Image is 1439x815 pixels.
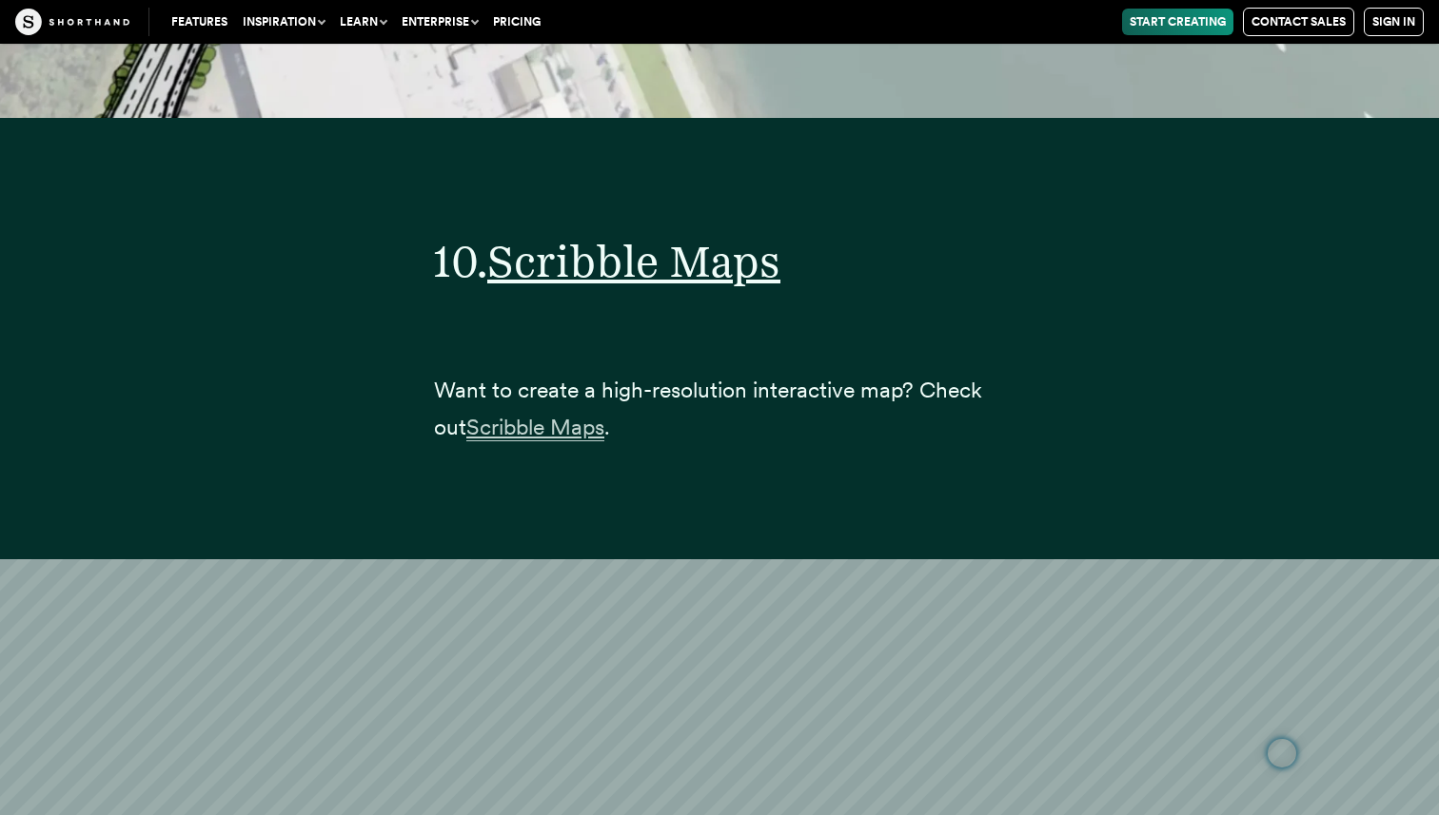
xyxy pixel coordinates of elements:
[1243,8,1354,36] a: Contact Sales
[1364,8,1424,36] a: Sign in
[466,414,604,440] a: Scribble Maps
[394,9,485,35] button: Enterprise
[164,9,235,35] a: Features
[1122,9,1233,35] a: Start Creating
[15,9,129,35] img: The Craft
[604,414,610,440] span: .
[487,235,780,287] a: Scribble Maps
[332,9,394,35] button: Learn
[485,9,548,35] a: Pricing
[235,9,332,35] button: Inspiration
[434,377,982,440] span: Want to create a high-resolution interactive map? Check out
[434,235,487,287] span: 10.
